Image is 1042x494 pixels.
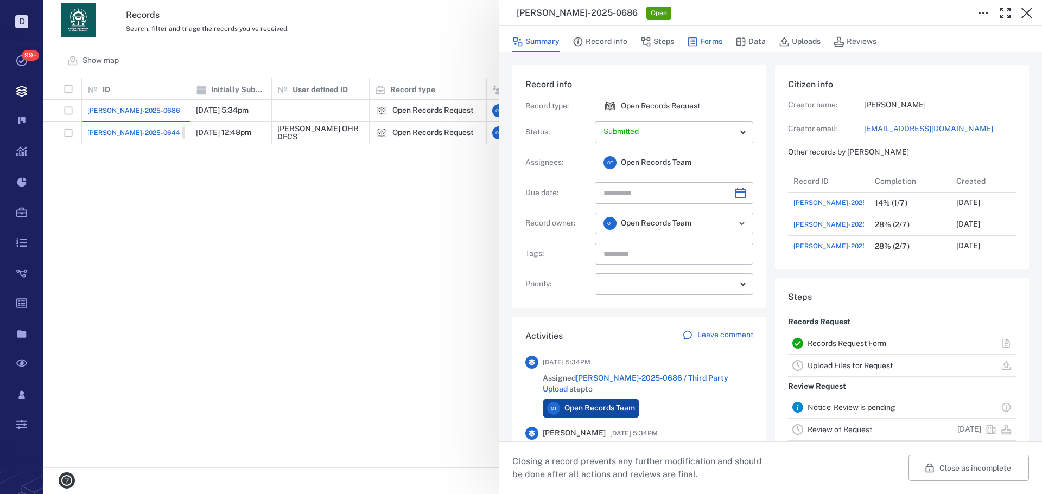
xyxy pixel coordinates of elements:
[956,241,980,252] p: [DATE]
[640,31,674,52] button: Steps
[603,126,736,137] p: Submitted
[603,100,617,113] img: icon Open Records Request
[603,100,617,113] div: Open Records Request
[543,356,590,369] span: [DATE] 5:34PM
[729,182,751,204] button: Choose date
[22,50,39,61] span: 99+
[994,2,1016,24] button: Toggle Fullscreen
[875,221,910,229] div: 28% (2/7)
[543,373,753,394] span: Assigned step to
[517,7,638,20] h3: [PERSON_NAME]-2025-0686
[808,339,886,348] a: Records Request Form
[734,216,749,231] button: Open
[793,220,886,229] span: [PERSON_NAME]-2025-0644
[687,31,722,52] button: Forms
[525,78,753,91] h6: Record info
[793,166,829,196] div: Record ID
[525,157,590,168] p: Assignees :
[512,455,771,481] p: Closing a record prevents any further modification and should be done after all actions and revie...
[621,157,691,168] span: Open Records Team
[788,312,850,332] p: Records Request
[573,31,627,52] button: Record info
[908,455,1029,481] button: Close as incomplete
[525,127,590,138] p: Status :
[649,9,669,18] span: Open
[525,218,590,229] p: Record owner :
[875,199,907,207] div: 14% (1/7)
[1016,2,1038,24] button: Close
[15,15,28,28] p: D
[24,8,47,17] span: Help
[808,361,893,370] a: Upload Files for Request
[543,374,728,393] a: [PERSON_NAME]-2025-0686 / Third Party Upload
[512,31,560,52] button: Summary
[864,100,1016,111] p: [PERSON_NAME]
[788,147,1016,158] p: Other records by [PERSON_NAME]
[788,78,1016,91] h6: Citizen info
[956,166,986,196] div: Created
[957,424,981,435] p: [DATE]
[525,188,590,198] p: Due date :
[525,330,563,343] h6: Activities
[512,65,766,317] div: Record infoRecord type:icon Open Records RequestOpen Records RequestStatus:Assignees:OTOpen Recor...
[788,124,864,134] p: Creator email:
[697,330,753,341] p: Leave comment
[788,170,869,192] div: Record ID
[869,170,951,192] div: Completion
[682,330,753,343] a: Leave comment
[543,428,606,439] span: [PERSON_NAME]
[525,101,590,112] p: Record type :
[793,240,917,253] a: [PERSON_NAME]-2025-0619
[808,403,895,412] a: Notice-Review is pending
[547,402,560,415] div: O T
[603,217,617,230] div: O T
[621,218,691,229] span: Open Records Team
[951,170,1032,192] div: Created
[793,241,885,251] span: [PERSON_NAME]-2025-0619
[875,166,916,196] div: Completion
[525,248,590,259] p: Tags :
[973,2,994,24] button: Toggle to Edit Boxes
[603,278,736,291] div: —
[808,425,872,434] a: Review of Request
[735,31,766,52] button: Data
[525,279,590,290] p: Priority :
[864,124,1016,134] a: [EMAIL_ADDRESS][DOMAIN_NAME]
[610,427,658,440] span: [DATE] 5:34PM
[603,156,617,169] div: O T
[793,198,886,208] a: [PERSON_NAME]-2025-0686
[875,242,910,251] div: 28% (2/7)
[779,31,821,52] button: Uploads
[775,65,1029,278] div: Citizen infoCreator name:[PERSON_NAME]Creator email:[EMAIL_ADDRESS][DOMAIN_NAME]Other records by ...
[788,377,846,396] p: Review Request
[788,291,1016,304] h6: Steps
[621,101,700,112] p: Open Records Request
[564,403,635,414] span: Open Records Team
[956,197,980,208] p: [DATE]
[834,31,876,52] button: Reviews
[788,100,864,111] p: Creator name:
[793,218,918,231] a: [PERSON_NAME]-2025-0644
[956,219,980,230] p: [DATE]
